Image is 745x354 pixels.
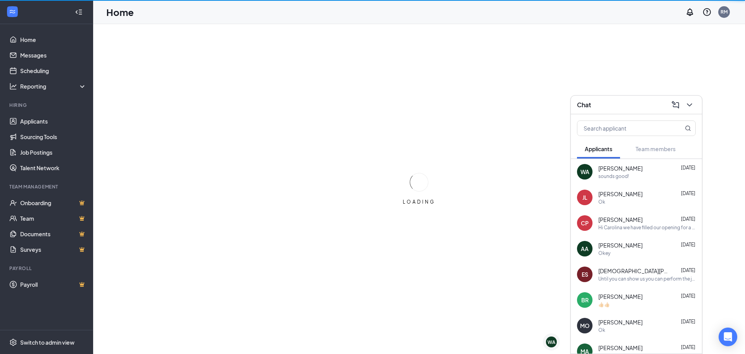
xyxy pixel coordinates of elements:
[598,224,696,231] div: Hi Carolina we have filled our opening for a line cook. We will reach out if we have any more ope...
[9,8,16,16] svg: WorkstreamLogo
[9,82,17,90] svg: Analysis
[669,99,682,111] button: ComposeMessage
[20,145,87,160] a: Job Postings
[719,328,737,346] div: Open Intercom Messenger
[598,216,643,223] span: [PERSON_NAME]
[671,100,680,110] svg: ComposeMessage
[683,99,696,111] button: ChevronDown
[585,145,612,152] span: Applicants
[20,338,74,346] div: Switch to admin view
[9,338,17,346] svg: Settings
[577,101,591,109] h3: Chat
[681,190,695,196] span: [DATE]
[580,168,589,176] div: WA
[685,125,691,131] svg: MagnifyingGlass
[20,63,87,78] a: Scheduling
[598,173,629,180] div: sounds good!
[577,121,669,136] input: Search applicant
[20,47,87,63] a: Messages
[681,165,695,171] span: [DATE]
[106,5,134,19] h1: Home
[20,129,87,145] a: Sourcing Tools
[20,277,87,292] a: PayrollCrown
[685,100,694,110] svg: ChevronDown
[582,194,587,201] div: JL
[20,195,87,211] a: OnboardingCrown
[702,7,712,17] svg: QuestionInfo
[400,199,438,205] div: LOADING
[581,245,589,253] div: AA
[598,190,643,198] span: [PERSON_NAME]
[681,344,695,350] span: [DATE]
[598,250,610,256] div: Okey
[598,241,643,249] span: [PERSON_NAME]
[598,199,605,205] div: Ok
[9,183,85,190] div: Team Management
[681,267,695,273] span: [DATE]
[20,226,87,242] a: DocumentsCrown
[721,9,728,15] div: RM
[20,160,87,176] a: Talent Network
[9,102,85,108] div: Hiring
[681,242,695,248] span: [DATE]
[598,327,605,333] div: Ok
[20,32,87,47] a: Home
[681,319,695,324] span: [DATE]
[681,216,695,222] span: [DATE]
[20,113,87,129] a: Applicants
[685,7,695,17] svg: Notifications
[598,267,668,275] span: [DEMOGRAPHIC_DATA][PERSON_NAME]
[582,270,588,278] div: ES
[598,318,643,326] span: [PERSON_NAME]
[580,322,589,330] div: MO
[636,145,676,152] span: Team members
[598,164,643,172] span: [PERSON_NAME]
[9,265,85,272] div: Payroll
[598,301,610,308] div: 👍🏻👍🏻
[598,293,643,300] span: [PERSON_NAME]
[598,276,696,282] div: Until you can show us you can perform the job. It's not punishment it's running a business.
[20,242,87,257] a: SurveysCrown
[75,8,83,16] svg: Collapse
[547,339,555,345] div: WA
[681,293,695,299] span: [DATE]
[598,344,643,352] span: [PERSON_NAME]
[581,296,589,304] div: BR
[581,219,589,227] div: CP
[20,82,87,90] div: Reporting
[20,211,87,226] a: TeamCrown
